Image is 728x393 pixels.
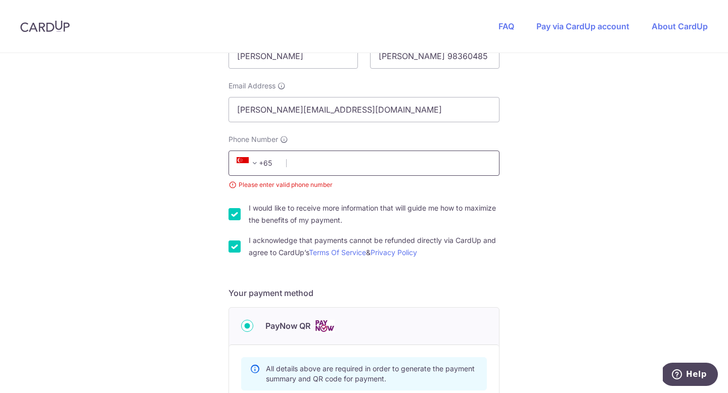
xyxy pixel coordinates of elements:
span: PayNow QR [265,320,310,332]
div: PayNow QR Cards logo [241,320,487,332]
input: Email address [229,97,499,122]
a: Terms Of Service [309,248,366,257]
a: Pay via CardUp account [536,21,629,31]
span: +65 [234,157,279,169]
h5: Your payment method [229,287,499,299]
input: Last name [370,43,499,69]
span: Email Address [229,81,276,91]
span: All details above are required in order to generate the payment summary and QR code for payment. [266,364,475,383]
span: Phone Number [229,134,278,144]
iframe: Opens a widget where you can find more information [663,363,718,388]
img: Cards logo [314,320,335,332]
a: Privacy Policy [371,248,417,257]
span: +65 [237,157,261,169]
label: I acknowledge that payments cannot be refunded directly via CardUp and agree to CardUp’s & [249,234,499,259]
input: First name [229,43,358,69]
img: CardUp [20,20,70,32]
a: About CardUp [652,21,708,31]
label: I would like to receive more information that will guide me how to maximize the benefits of my pa... [249,202,499,226]
small: Please enter valid phone number [229,180,499,190]
a: FAQ [498,21,514,31]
